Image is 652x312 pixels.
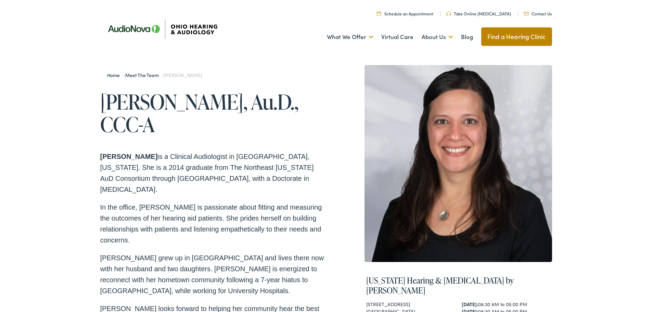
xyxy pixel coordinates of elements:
[446,11,511,16] a: Take Online [MEDICAL_DATA]
[100,202,326,246] p: In the office, [PERSON_NAME] is passionate about fitting and measuring the outcomes of her hearin...
[100,151,326,195] p: is a Clinical Audiologist in [GEOGRAPHIC_DATA], [US_STATE]. She is a 2014 graduate from The North...
[462,301,478,308] strong: [DATE]:
[100,252,326,296] p: [PERSON_NAME] grew up in [GEOGRAPHIC_DATA] and lives there now with her husband and two daughters...
[366,276,550,296] h4: [US_STATE] Hearing & [MEDICAL_DATA] by [PERSON_NAME]
[366,301,455,308] div: [STREET_ADDRESS]
[125,72,162,78] a: Meet the Team
[164,72,202,78] span: [PERSON_NAME]
[381,24,413,50] a: Virtual Care
[422,24,453,50] a: About Us
[327,24,373,50] a: What We Offer
[365,65,552,262] img: Allyson Valentine
[461,24,473,50] a: Blog
[107,72,123,78] a: Home
[377,11,433,16] a: Schedule an Appointment
[377,11,381,16] img: Calendar Icon to schedule a hearing appointment in Cincinnati, OH
[107,72,202,78] span: / /
[446,12,451,16] img: Headphones icone to schedule online hearing test in Cincinnati, OH
[481,27,552,46] a: Find a Hearing Clinic
[100,90,326,136] h1: [PERSON_NAME], Au.D., CCC-A
[524,12,529,15] img: Mail icon representing email contact with Ohio Hearing in Cincinnati, OH
[524,11,552,16] a: Contact Us
[100,153,158,160] strong: [PERSON_NAME]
